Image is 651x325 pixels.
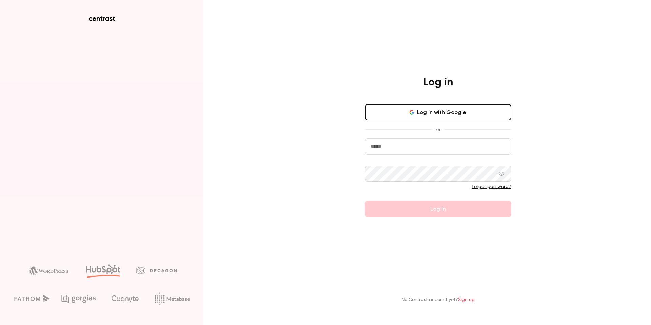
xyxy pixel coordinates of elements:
[458,297,475,302] a: Sign up
[401,296,475,303] p: No Contrast account yet?
[136,267,177,274] img: decagon
[433,126,444,133] span: or
[472,184,511,189] a: Forgot password?
[365,104,511,120] button: Log in with Google
[423,76,453,89] h4: Log in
